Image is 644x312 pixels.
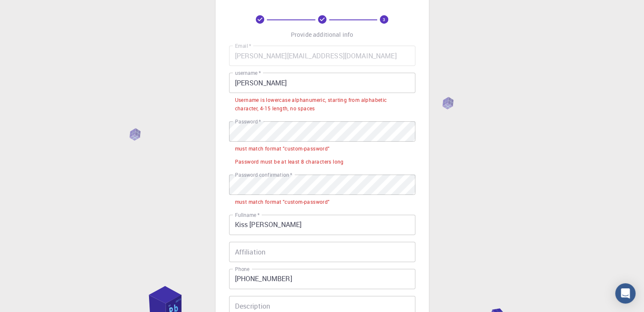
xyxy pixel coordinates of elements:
[235,96,409,113] div: Username is lowercase alphanumeric, starting from alphabetic character, 4-15 length, no spaces
[235,69,261,77] label: username
[235,211,260,219] label: Fullname
[615,283,636,304] div: Open Intercom Messenger
[291,30,353,39] p: Provide additional info
[235,42,251,49] label: Email
[235,171,292,178] label: Password confirmation
[235,118,261,125] label: Password
[235,145,330,153] div: must match format "custom-password"
[235,158,344,166] div: Password must be at least 8 characters long
[235,265,249,273] label: Phone
[383,16,385,22] text: 3
[235,198,330,206] div: must match format "custom-password"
